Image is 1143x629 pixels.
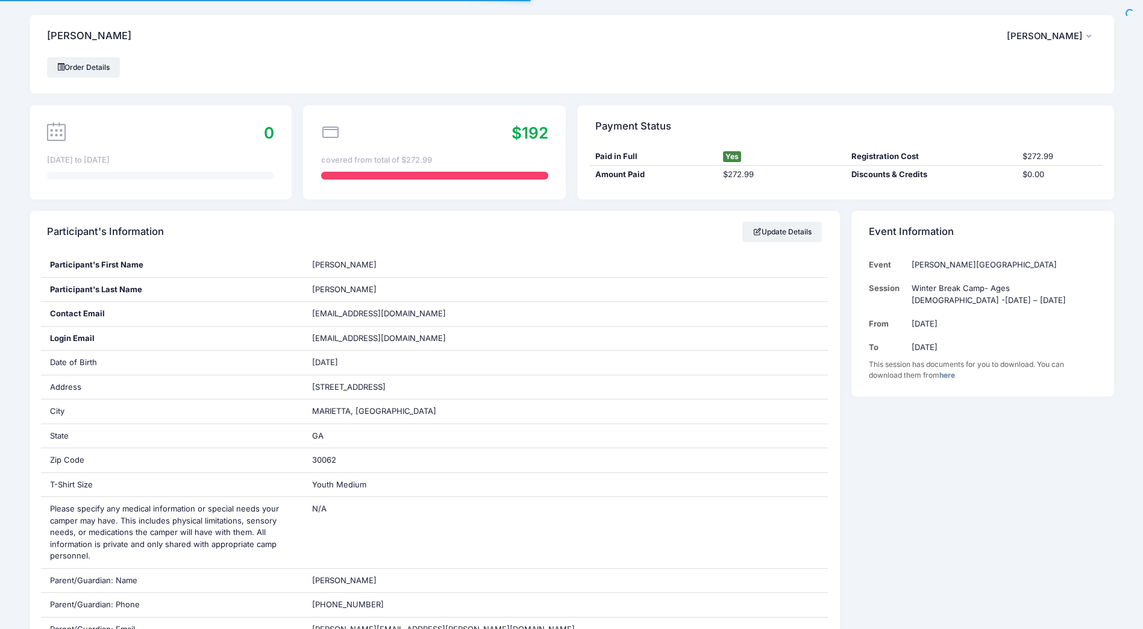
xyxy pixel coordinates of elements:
[41,375,303,399] div: Address
[47,19,131,54] h4: [PERSON_NAME]
[1007,31,1083,42] span: [PERSON_NAME]
[41,448,303,472] div: Zip Code
[312,333,463,345] span: [EMAIL_ADDRESS][DOMAIN_NAME]
[718,169,846,181] div: $272.99
[869,277,906,312] td: Session
[312,455,336,465] span: 30062
[512,124,548,142] span: $192
[41,473,303,497] div: T-Shirt Size
[906,277,1096,312] td: Winter Break Camp- Ages [DEMOGRAPHIC_DATA] -[DATE] – [DATE]
[869,312,906,336] td: From
[1016,169,1102,181] div: $0.00
[906,312,1096,336] td: [DATE]
[906,336,1096,359] td: [DATE]
[869,253,906,277] td: Event
[41,593,303,617] div: Parent/Guardian: Phone
[47,215,164,249] h4: Participant's Information
[312,357,338,367] span: [DATE]
[1007,22,1097,50] button: [PERSON_NAME]
[41,302,303,326] div: Contact Email
[264,124,274,142] span: 0
[312,284,377,294] span: [PERSON_NAME]
[47,154,274,166] div: [DATE] to [DATE]
[869,336,906,359] td: To
[869,215,954,249] h4: Event Information
[723,151,741,162] span: Yes
[47,57,121,78] a: Order Details
[845,169,1016,181] div: Discounts & Credits
[312,308,446,318] span: [EMAIL_ADDRESS][DOMAIN_NAME]
[939,371,955,380] a: here
[41,351,303,375] div: Date of Birth
[1016,151,1102,163] div: $272.99
[312,599,384,609] span: [PHONE_NUMBER]
[589,169,718,181] div: Amount Paid
[41,569,303,593] div: Parent/Guardian: Name
[312,504,327,513] span: N/A
[906,253,1096,277] td: [PERSON_NAME][GEOGRAPHIC_DATA]
[321,154,548,166] div: covered from total of $272.99
[312,575,377,585] span: [PERSON_NAME]
[312,406,436,416] span: MARIETTA, [GEOGRAPHIC_DATA]
[312,431,324,440] span: GA
[41,497,303,568] div: Please specify any medical information or special needs your camper may have. This includes physi...
[312,260,377,269] span: [PERSON_NAME]
[595,109,671,143] h4: Payment Status
[41,399,303,424] div: City
[312,480,366,489] span: Youth Medium
[742,222,822,242] a: Update Details
[589,151,718,163] div: Paid in Full
[41,327,303,351] div: Login Email
[845,151,1016,163] div: Registration Cost
[41,278,303,302] div: Participant's Last Name
[41,253,303,277] div: Participant's First Name
[312,382,386,392] span: [STREET_ADDRESS]
[869,359,1096,381] div: This session has documents for you to download. You can download them from
[41,424,303,448] div: State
